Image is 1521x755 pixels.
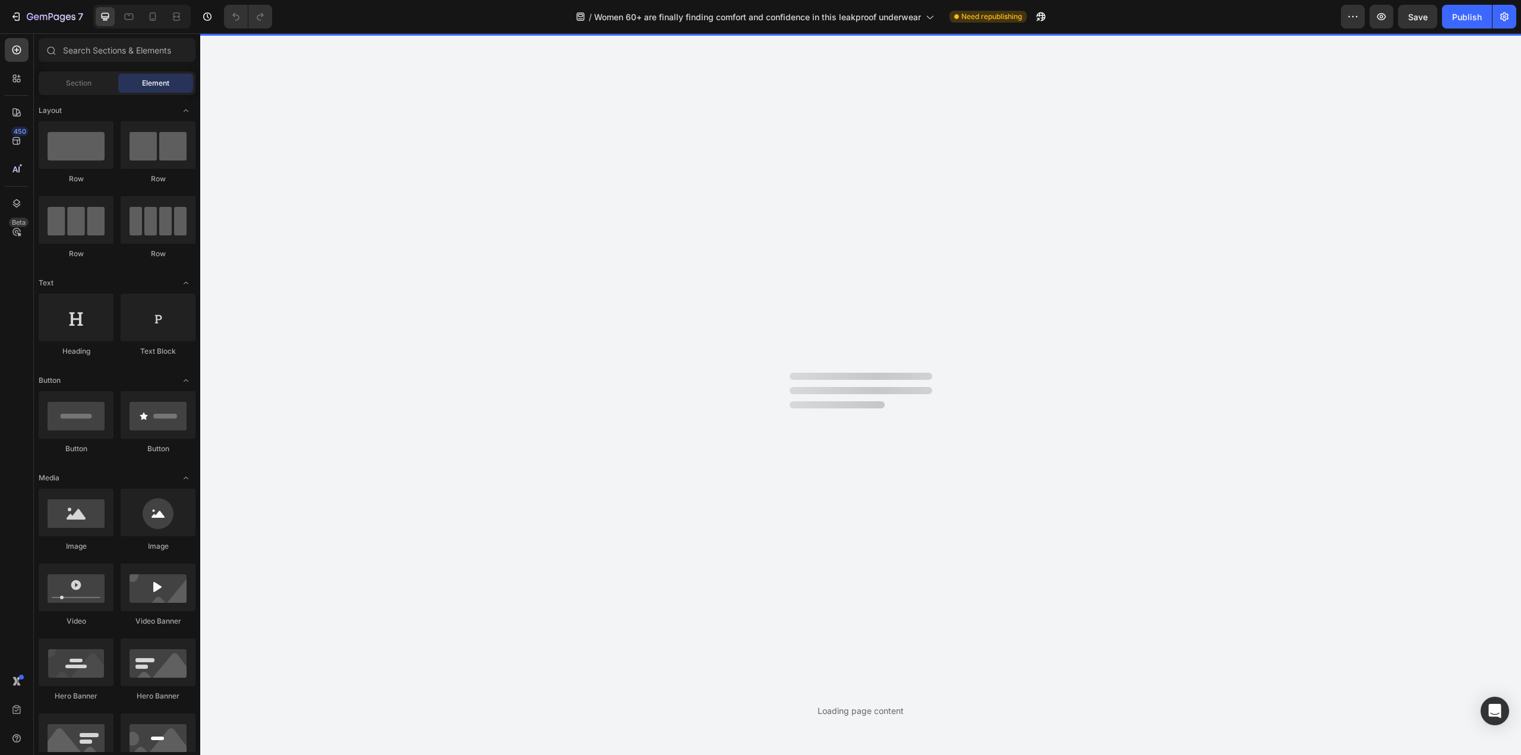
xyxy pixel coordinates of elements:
button: 7 [5,5,89,29]
span: Section [66,78,91,89]
div: Image [121,541,195,552]
div: Button [121,443,195,454]
div: Row [121,174,195,184]
div: Row [39,248,113,259]
span: Button [39,375,61,386]
span: Toggle open [176,273,195,292]
button: Save [1398,5,1437,29]
div: Button [39,443,113,454]
span: Women 60+ are finally finding comfort and confidence in this leakproof underwear [594,11,921,23]
span: Media [39,473,59,483]
input: Search Sections & Elements [39,38,195,62]
div: Heading [39,346,113,357]
div: Text Block [121,346,195,357]
span: Toggle open [176,468,195,487]
span: Toggle open [176,371,195,390]
div: Loading page content [818,704,904,717]
div: Hero Banner [39,691,113,701]
div: Publish [1452,11,1482,23]
div: Video Banner [121,616,195,627]
p: 7 [78,10,83,24]
div: Row [121,248,195,259]
div: Undo/Redo [224,5,272,29]
span: Save [1408,12,1428,22]
div: Hero Banner [121,691,195,701]
span: / [589,11,592,23]
div: 450 [11,127,29,136]
span: Text [39,278,53,288]
span: Element [142,78,169,89]
div: Beta [9,218,29,227]
div: Open Intercom Messenger [1481,697,1509,725]
div: Image [39,541,113,552]
div: Row [39,174,113,184]
button: Publish [1442,5,1492,29]
div: Video [39,616,113,627]
span: Layout [39,105,62,116]
span: Need republishing [961,11,1022,22]
span: Toggle open [176,101,195,120]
